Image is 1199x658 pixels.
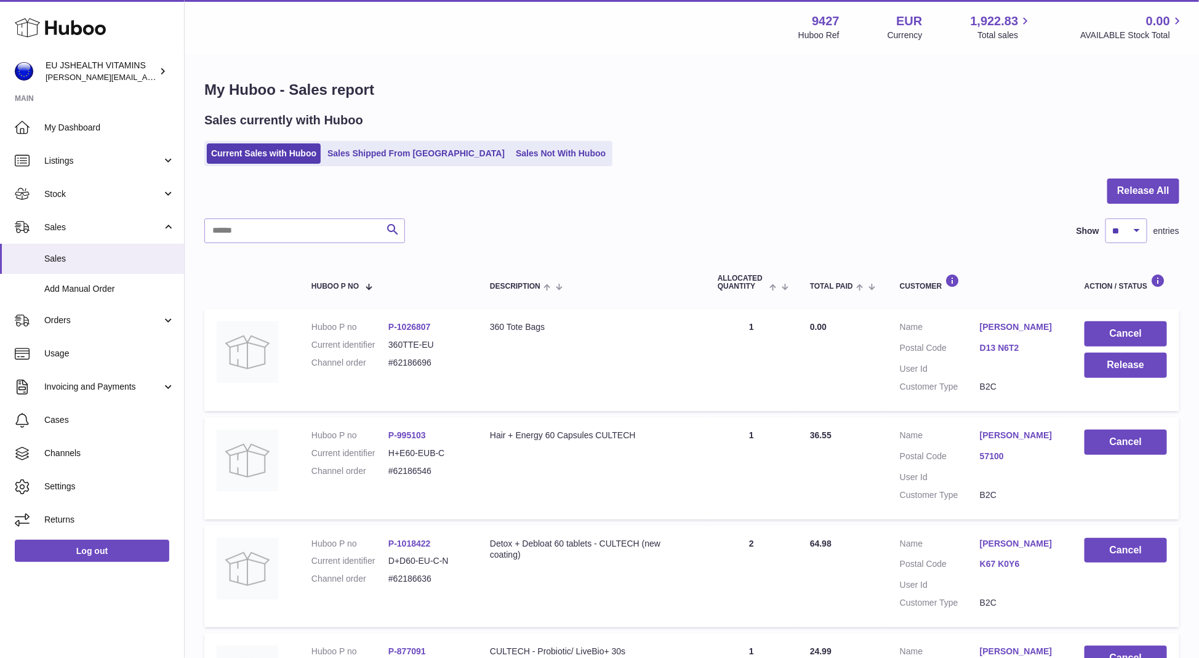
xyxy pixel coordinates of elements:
a: P-1018422 [388,539,431,548]
dt: Current identifier [311,555,388,567]
dt: Postal Code [900,558,980,573]
dd: #62186636 [388,573,465,585]
span: Returns [44,514,175,526]
dt: Postal Code [900,342,980,357]
strong: EUR [896,13,922,30]
span: Sales [44,222,162,233]
dt: Name [900,321,980,336]
span: [PERSON_NAME][EMAIL_ADDRESS][DOMAIN_NAME] [46,72,247,82]
div: Customer [900,274,1060,291]
button: Cancel [1085,538,1167,563]
span: Listings [44,155,162,167]
label: Show [1077,225,1099,237]
span: Invoicing and Payments [44,381,162,393]
dt: Channel order [311,357,388,369]
a: [PERSON_NAME] [980,646,1060,657]
span: 64.98 [810,539,832,548]
span: Add Manual Order [44,283,175,295]
dd: #62186696 [388,357,465,369]
a: 57100 [980,451,1060,462]
div: Hair + Energy 60 Capsules CULTECH [490,430,693,441]
a: Sales Not With Huboo [511,143,610,164]
h2: Sales currently with Huboo [204,112,363,129]
button: Release [1085,353,1167,378]
img: no-photo.jpg [217,538,278,600]
a: [PERSON_NAME] [980,538,1060,550]
button: Cancel [1085,321,1167,347]
td: 1 [705,309,798,411]
a: Current Sales with Huboo [207,143,321,164]
span: Usage [44,348,175,359]
div: Detox + Debloat 60 tablets - CULTECH (new coating) [490,538,693,561]
dd: #62186546 [388,465,465,477]
span: Description [490,283,540,291]
span: Orders [44,315,162,326]
dt: User Id [900,471,980,483]
dt: Customer Type [900,489,980,501]
span: 24.99 [810,646,832,656]
div: Action / Status [1085,274,1167,291]
dt: Customer Type [900,597,980,609]
dd: B2C [980,489,1060,501]
div: Currency [888,30,923,41]
dt: Huboo P no [311,646,388,657]
dd: B2C [980,381,1060,393]
div: 360 Tote Bags [490,321,693,333]
dt: User Id [900,579,980,591]
div: CULTECH - Probiotic/ LiveBio+ 30s [490,646,693,657]
dt: Current identifier [311,339,388,351]
span: Total paid [810,283,853,291]
span: ALLOCATED Quantity [718,275,766,291]
a: Sales Shipped From [GEOGRAPHIC_DATA] [323,143,509,164]
h1: My Huboo - Sales report [204,80,1179,100]
dt: Channel order [311,573,388,585]
a: K67 K0Y6 [980,558,1060,570]
strong: 9427 [812,13,840,30]
dt: Name [900,430,980,444]
dt: Huboo P no [311,538,388,550]
img: laura@jessicasepel.com [15,62,33,81]
img: no-photo.jpg [217,430,278,491]
a: 1,922.83 Total sales [971,13,1033,41]
a: [PERSON_NAME] [980,321,1060,333]
button: Cancel [1085,430,1167,455]
div: EU JSHEALTH VITAMINS [46,60,156,83]
span: 0.00 [810,322,827,332]
dd: B2C [980,597,1060,609]
img: no-photo.jpg [217,321,278,383]
dt: Name [900,538,980,553]
span: Cases [44,414,175,426]
dt: Channel order [311,465,388,477]
a: P-995103 [388,430,426,440]
span: Total sales [977,30,1032,41]
td: 1 [705,417,798,520]
span: Settings [44,481,175,492]
span: 0.00 [1146,13,1170,30]
span: 36.55 [810,430,832,440]
a: P-1026807 [388,322,431,332]
span: Sales [44,253,175,265]
dd: D+D60-EU-C-N [388,555,465,567]
a: 0.00 AVAILABLE Stock Total [1080,13,1184,41]
dd: H+E60-EUB-C [388,447,465,459]
dt: Huboo P no [311,430,388,441]
dt: Customer Type [900,381,980,393]
span: entries [1153,225,1179,237]
a: Log out [15,540,169,562]
a: P-877091 [388,646,426,656]
span: My Dashboard [44,122,175,134]
a: [PERSON_NAME] [980,430,1060,441]
dt: Current identifier [311,447,388,459]
span: Stock [44,188,162,200]
dd: 360TTE-EU [388,339,465,351]
a: D13 N6T2 [980,342,1060,354]
dt: Huboo P no [311,321,388,333]
button: Release All [1107,179,1179,204]
div: Huboo Ref [798,30,840,41]
span: AVAILABLE Stock Total [1080,30,1184,41]
span: 1,922.83 [971,13,1019,30]
dt: User Id [900,363,980,375]
span: Channels [44,447,175,459]
dt: Postal Code [900,451,980,465]
span: Huboo P no [311,283,359,291]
